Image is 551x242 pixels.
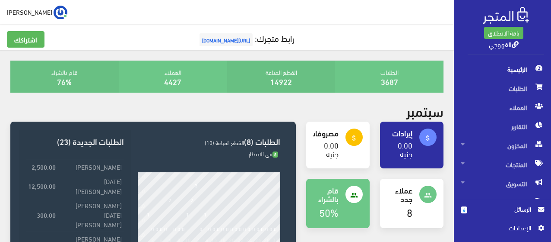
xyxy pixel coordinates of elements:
[313,129,339,137] h4: مصروفات
[454,60,551,79] a: الرئيسية
[461,60,544,79] span: الرئيسية
[10,183,43,216] iframe: Drift Widget Chat Controller
[313,186,339,203] h4: قام بالشراء
[387,186,412,203] h4: عملاء جدد
[57,74,72,88] a: 76%
[28,181,56,190] strong: 12,500.00
[272,152,278,158] span: 8
[119,61,227,93] div: العملاء
[474,204,531,214] span: الرسائل
[10,61,119,93] div: قام بالشراء
[454,193,551,212] a: المحتوى
[454,79,551,98] a: الطلبات
[7,31,44,48] a: اشتراكك
[461,204,544,223] a: 6 الرسائل
[406,103,443,118] h2: سبتمبر
[454,98,551,117] a: العملاء
[32,162,56,171] strong: 2,500.00
[54,6,67,19] img: ...
[227,61,336,93] div: القطع المباعة
[454,155,551,174] a: المنتجات
[324,138,339,161] a: 0.00 جنيه
[164,74,181,88] a: 4427
[387,129,412,137] h4: إيرادات
[37,210,56,219] strong: 300.00
[484,27,523,39] a: باقة الإنطلاق
[270,74,292,88] a: 14922
[7,6,52,17] span: [PERSON_NAME]
[461,174,544,193] span: التسويق
[454,136,551,155] a: المخزون
[197,30,294,46] a: رابط متجرك:[URL][DOMAIN_NAME]
[461,79,544,98] span: الطلبات
[350,191,358,199] i: people
[381,74,398,88] a: 3687
[138,137,280,145] h3: الطلبات (8)
[58,160,124,174] td: [PERSON_NAME]
[407,203,412,221] a: 8
[461,98,544,117] span: العملاء
[454,117,551,136] a: التقارير
[461,193,544,212] span: المحتوى
[58,174,124,198] td: [DATE][PERSON_NAME]
[335,61,443,93] div: الطلبات
[205,137,244,148] span: القطع المباعة (10)
[424,134,432,142] i: attach_money
[461,136,544,155] span: المخزون
[26,137,124,145] h3: الطلبات الجديدة (23)
[249,148,278,159] span: في الانتظار
[461,223,544,237] a: اﻹعدادات
[424,191,432,199] i: people
[199,33,253,46] span: [URL][DOMAIN_NAME]
[461,207,467,213] span: 6
[483,7,529,24] img: .
[319,203,339,221] a: 50%
[468,223,531,232] span: اﻹعدادات
[7,5,67,19] a: ... [PERSON_NAME]
[489,38,519,50] a: القهوجي
[461,155,544,174] span: المنتجات
[58,198,124,232] td: [PERSON_NAME][DATE] [PERSON_NAME]
[398,138,412,161] a: 0.00 جنيه
[350,134,358,142] i: attach_money
[461,117,544,136] span: التقارير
